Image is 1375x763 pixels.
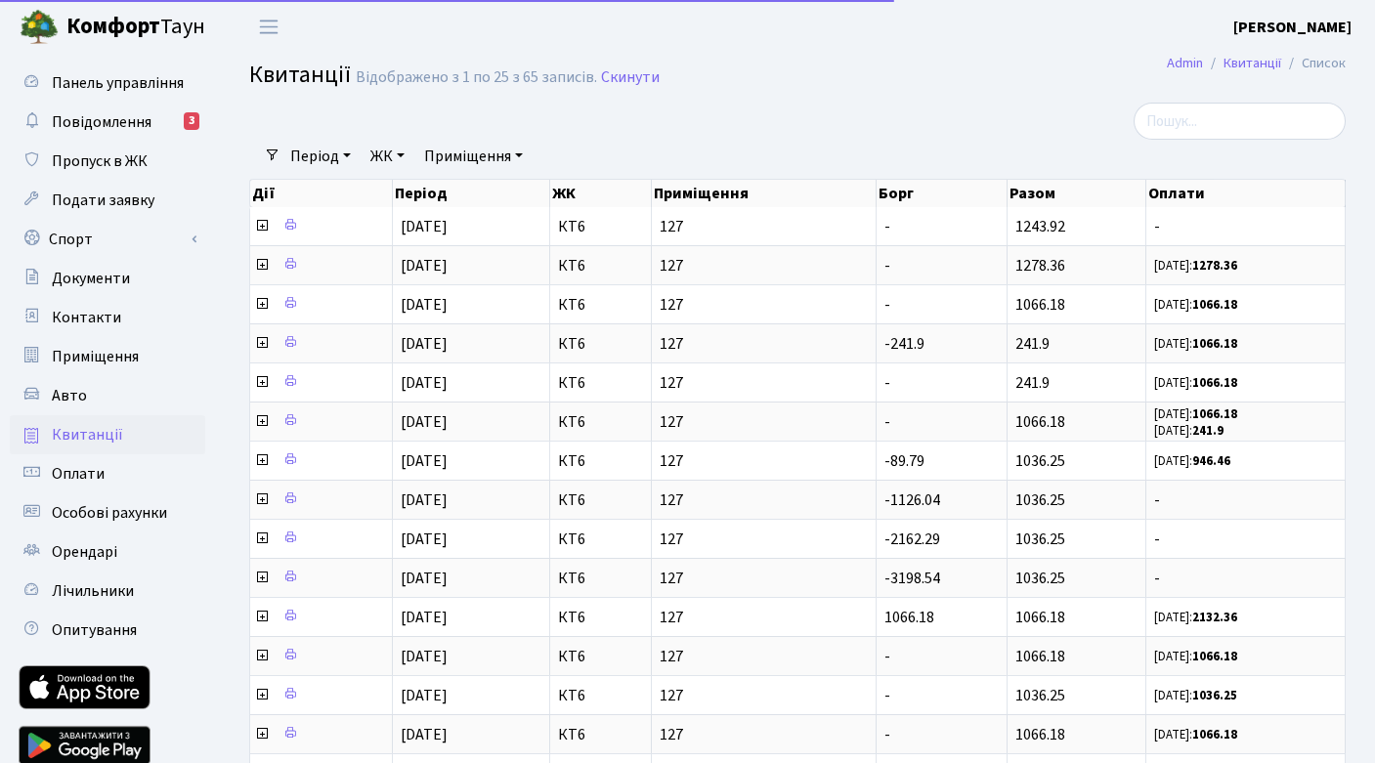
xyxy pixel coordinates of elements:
span: [DATE] [401,450,448,472]
span: КТ6 [558,492,643,508]
b: 946.46 [1192,452,1230,470]
a: Авто [10,376,205,415]
a: Квитанції [10,415,205,454]
span: [DATE] [401,724,448,745]
a: Період [282,140,359,173]
span: [DATE] [401,489,448,511]
small: [DATE]: [1154,687,1237,704]
span: - [884,685,890,706]
b: 1066.18 [1192,296,1237,314]
b: 1066.18 [1192,335,1237,353]
span: 1036.25 [1015,529,1065,550]
span: КТ6 [558,453,643,469]
span: Приміщення [52,346,139,367]
a: Admin [1167,53,1203,73]
span: 127 [660,492,868,508]
span: 127 [660,531,868,547]
small: [DATE]: [1154,648,1237,665]
nav: breadcrumb [1138,43,1375,84]
span: Панель управління [52,72,184,94]
small: [DATE]: [1154,296,1237,314]
span: 127 [660,414,868,430]
span: [DATE] [401,372,448,394]
b: 1066.18 [1192,405,1237,423]
input: Пошук... [1134,103,1346,140]
small: [DATE]: [1154,609,1237,626]
span: КТ6 [558,571,643,586]
span: КТ6 [558,297,643,313]
span: Орендарі [52,541,117,563]
span: [DATE] [401,529,448,550]
span: -3198.54 [884,568,940,589]
span: - [1154,492,1337,508]
span: [DATE] [401,216,448,237]
a: Орендарі [10,532,205,572]
a: Скинути [601,68,660,87]
span: - [884,411,890,433]
span: 127 [660,571,868,586]
span: Таун [66,11,205,44]
th: ЖК [550,180,652,207]
span: Подати заявку [52,190,154,211]
th: Оплати [1146,180,1346,207]
a: [PERSON_NAME] [1233,16,1352,39]
b: 2132.36 [1192,609,1237,626]
span: 127 [660,375,868,391]
span: - [884,724,890,745]
a: Лічильники [10,572,205,611]
span: 127 [660,610,868,625]
b: 1036.25 [1192,687,1237,704]
span: Опитування [52,619,137,641]
span: Повідомлення [52,111,151,133]
span: 1066.18 [1015,646,1065,667]
span: [DATE] [401,411,448,433]
span: Квитанції [249,58,351,92]
a: Подати заявку [10,181,205,220]
span: Квитанції [52,424,123,445]
span: [DATE] [401,607,448,628]
span: - [884,255,890,276]
small: [DATE]: [1154,452,1230,470]
span: 127 [660,688,868,703]
span: 1036.25 [1015,685,1065,706]
span: - [884,216,890,237]
span: 1066.18 [1015,411,1065,433]
span: КТ6 [558,610,643,625]
b: 1278.36 [1192,257,1237,275]
span: 1066.18 [1015,607,1065,628]
span: КТ6 [558,375,643,391]
span: Лічильники [52,580,134,602]
span: [DATE] [401,685,448,706]
small: [DATE]: [1154,405,1237,423]
span: Документи [52,268,130,289]
span: [DATE] [401,255,448,276]
a: Контакти [10,298,205,337]
span: - [884,372,890,394]
b: [PERSON_NAME] [1233,17,1352,38]
span: КТ6 [558,727,643,742]
a: Приміщення [416,140,531,173]
span: КТ6 [558,688,643,703]
b: Комфорт [66,11,160,42]
b: 1066.18 [1192,648,1237,665]
span: Оплати [52,463,105,485]
span: Авто [52,385,87,406]
span: 1036.25 [1015,489,1065,511]
b: 241.9 [1192,422,1224,440]
th: Період [393,180,550,207]
li: Список [1281,53,1346,74]
span: 1066.18 [1015,294,1065,316]
span: 1278.36 [1015,255,1065,276]
span: КТ6 [558,649,643,664]
b: 1066.18 [1192,726,1237,743]
span: - [1154,219,1337,234]
a: Документи [10,259,205,298]
b: 1066.18 [1192,374,1237,392]
span: 127 [660,727,868,742]
span: - [884,294,890,316]
span: 1066.18 [1015,724,1065,745]
small: [DATE]: [1154,335,1237,353]
span: Пропуск в ЖК [52,150,148,172]
img: logo.png [20,8,59,47]
small: [DATE]: [1154,422,1224,440]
